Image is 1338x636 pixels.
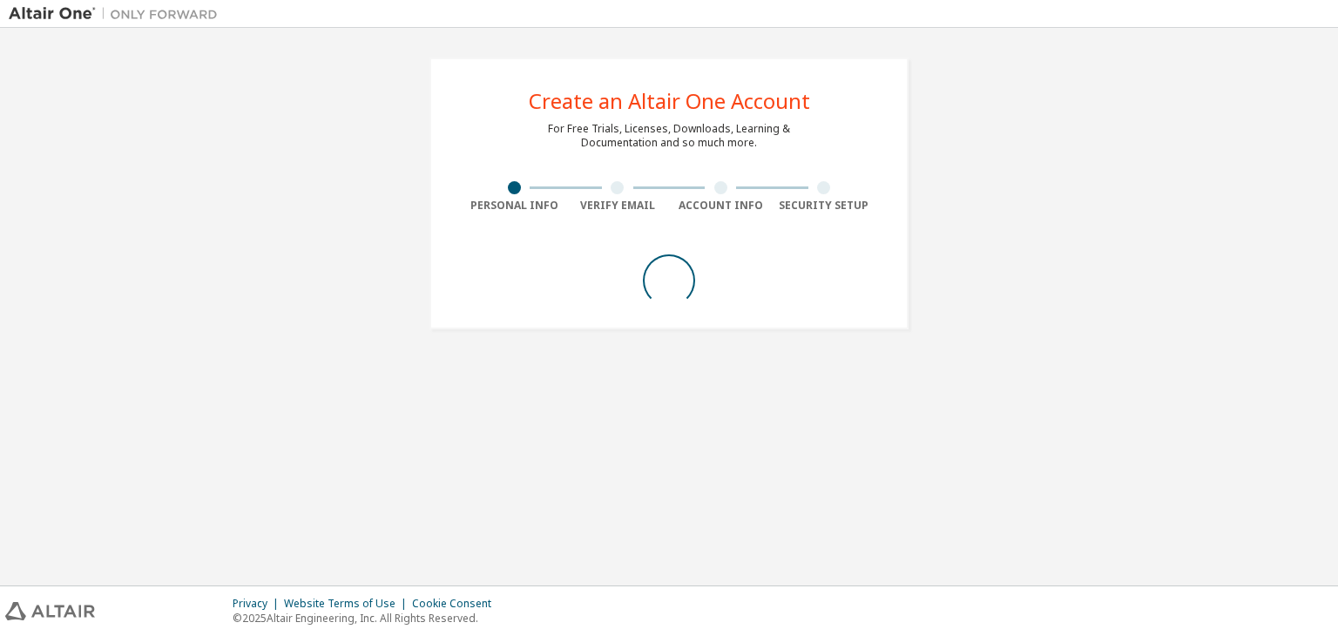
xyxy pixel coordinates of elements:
[233,597,284,611] div: Privacy
[412,597,502,611] div: Cookie Consent
[5,602,95,620] img: altair_logo.svg
[773,199,876,213] div: Security Setup
[548,122,790,150] div: For Free Trials, Licenses, Downloads, Learning & Documentation and so much more.
[284,597,412,611] div: Website Terms of Use
[9,5,226,23] img: Altair One
[463,199,566,213] div: Personal Info
[529,91,810,112] div: Create an Altair One Account
[566,199,670,213] div: Verify Email
[669,199,773,213] div: Account Info
[233,611,502,626] p: © 2025 Altair Engineering, Inc. All Rights Reserved.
